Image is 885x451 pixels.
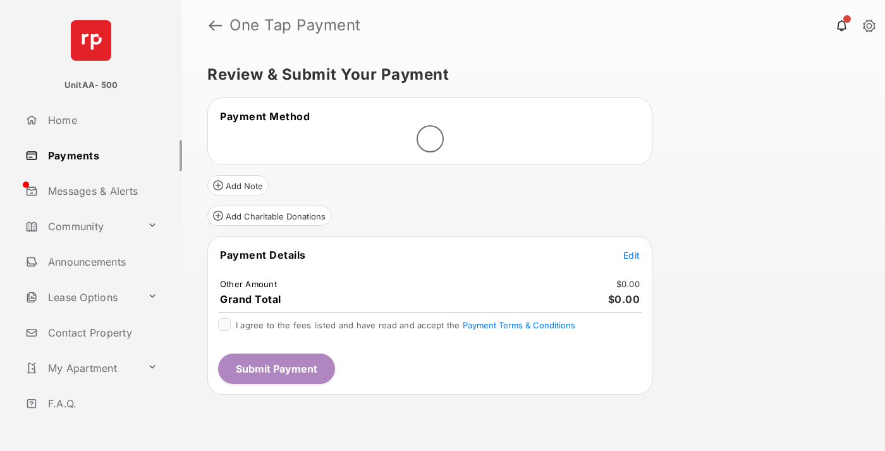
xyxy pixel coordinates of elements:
[71,20,111,61] img: svg+xml;base64,PHN2ZyB4bWxucz0iaHR0cDovL3d3dy53My5vcmcvMjAwMC9zdmciIHdpZHRoPSI2NCIgaGVpZ2h0PSI2NC...
[207,67,850,82] h5: Review & Submit Your Payment
[64,79,118,92] p: UnitAA- 500
[219,278,278,290] td: Other Amount
[20,318,182,348] a: Contact Property
[220,110,310,123] span: Payment Method
[623,250,640,261] span: Edit
[20,353,142,383] a: My Apartment
[20,247,182,277] a: Announcements
[20,211,142,242] a: Community
[236,320,575,330] span: I agree to the fees listed and have read and accept the
[608,293,640,306] span: $0.00
[229,18,361,33] strong: One Tap Payment
[207,175,269,195] button: Add Note
[20,176,182,206] a: Messages & Alerts
[218,354,335,384] button: Submit Payment
[623,249,640,261] button: Edit
[20,105,182,135] a: Home
[616,278,640,290] td: $0.00
[463,320,575,330] button: I agree to the fees listed and have read and accept the
[207,206,331,226] button: Add Charitable Donations
[20,282,142,312] a: Lease Options
[20,388,182,419] a: F.A.Q.
[220,249,306,261] span: Payment Details
[220,293,281,306] span: Grand Total
[20,140,182,171] a: Payments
